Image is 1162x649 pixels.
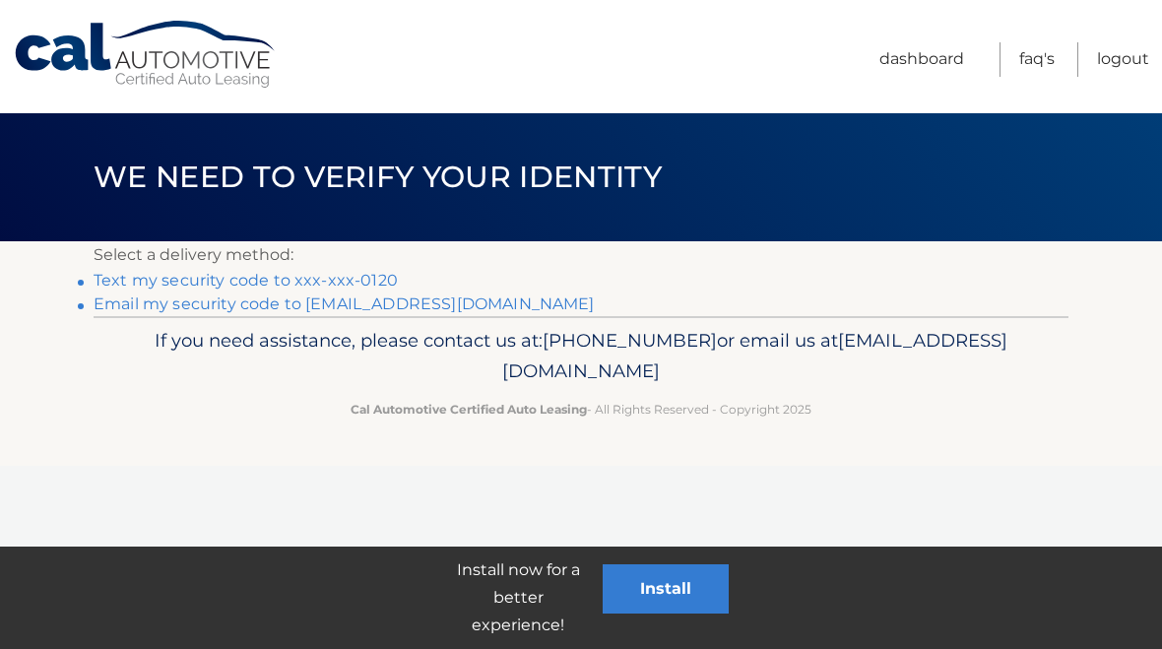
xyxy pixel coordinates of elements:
span: [PHONE_NUMBER] [543,329,717,352]
strong: Cal Automotive Certified Auto Leasing [351,402,587,417]
p: Install now for a better experience! [433,556,603,639]
p: If you need assistance, please contact us at: or email us at [106,325,1056,388]
p: Select a delivery method: [94,241,1068,269]
a: Email my security code to [EMAIL_ADDRESS][DOMAIN_NAME] [94,294,595,313]
button: Install [603,564,729,614]
a: Dashboard [879,42,964,77]
a: Logout [1097,42,1149,77]
a: FAQ's [1019,42,1055,77]
p: - All Rights Reserved - Copyright 2025 [106,399,1056,420]
a: Cal Automotive [13,20,279,90]
a: Text my security code to xxx-xxx-0120 [94,271,398,290]
span: We need to verify your identity [94,159,662,195]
